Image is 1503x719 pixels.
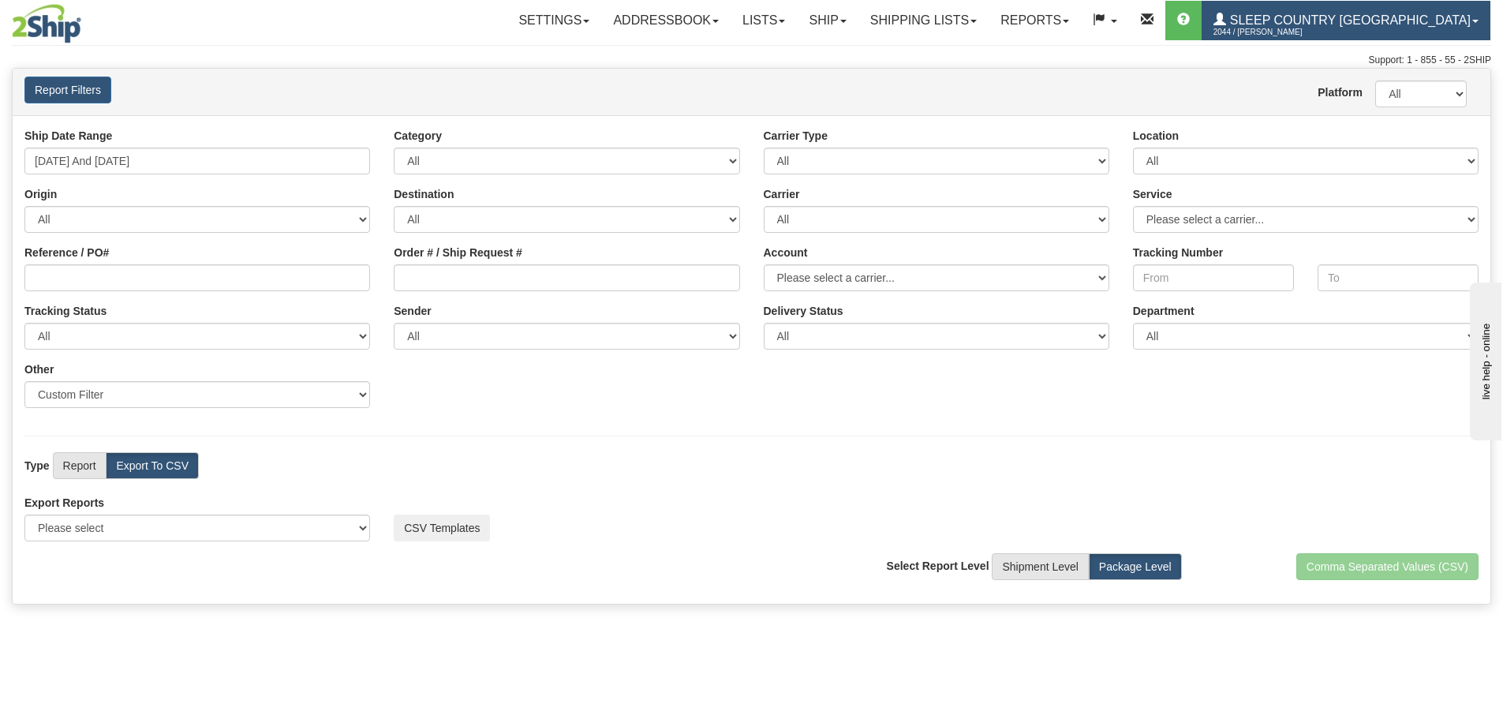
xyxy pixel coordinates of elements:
[24,128,112,144] label: Ship Date Range
[24,458,50,474] label: Type
[24,303,107,319] label: Tracking Status
[394,128,442,144] label: Category
[1133,128,1179,144] label: Location
[394,303,431,319] label: Sender
[24,361,54,377] label: Other
[394,186,454,202] label: Destination
[764,128,828,144] label: Carrier Type
[992,553,1089,580] label: Shipment Level
[12,4,81,43] img: logo2044.jpg
[797,1,858,40] a: Ship
[1089,553,1182,580] label: Package Level
[1133,303,1195,319] label: Department
[1318,264,1479,291] input: To
[1318,84,1352,100] label: Platform
[764,323,1109,350] select: Please ensure data set in report has been RECENTLY tracked from your Shipment History
[601,1,731,40] a: Addressbook
[53,452,107,479] label: Report
[764,245,808,260] label: Account
[731,1,797,40] a: Lists
[1213,24,1332,40] span: 2044 / [PERSON_NAME]
[24,186,57,202] label: Origin
[1467,279,1501,440] iframe: chat widget
[24,77,111,103] button: Report Filters
[1133,264,1294,291] input: From
[989,1,1081,40] a: Reports
[12,13,146,25] div: live help - online
[106,452,199,479] label: Export To CSV
[394,245,522,260] label: Order # / Ship Request #
[12,54,1491,67] div: Support: 1 - 855 - 55 - 2SHIP
[1296,553,1479,580] button: Comma Separated Values (CSV)
[764,186,800,202] label: Carrier
[1202,1,1490,40] a: Sleep Country [GEOGRAPHIC_DATA] 2044 / [PERSON_NAME]
[24,245,109,260] label: Reference / PO#
[858,1,989,40] a: Shipping lists
[1133,186,1172,202] label: Service
[764,303,843,319] label: Please ensure data set in report has been RECENTLY tracked from your Shipment History
[1133,245,1223,260] label: Tracking Number
[1226,13,1471,27] span: Sleep Country [GEOGRAPHIC_DATA]
[887,558,989,574] label: Select Report Level
[24,495,104,511] label: Export Reports
[394,515,490,541] button: CSV Templates
[507,1,601,40] a: Settings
